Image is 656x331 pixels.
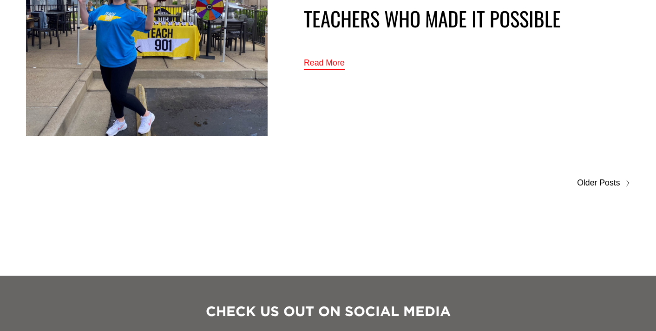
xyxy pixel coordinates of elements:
[304,56,345,71] a: Read More
[577,176,620,191] span: Older Posts
[152,302,504,320] h3: CHECK US OUT ON SOCIAL MEDIA
[328,176,630,191] a: Older Posts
